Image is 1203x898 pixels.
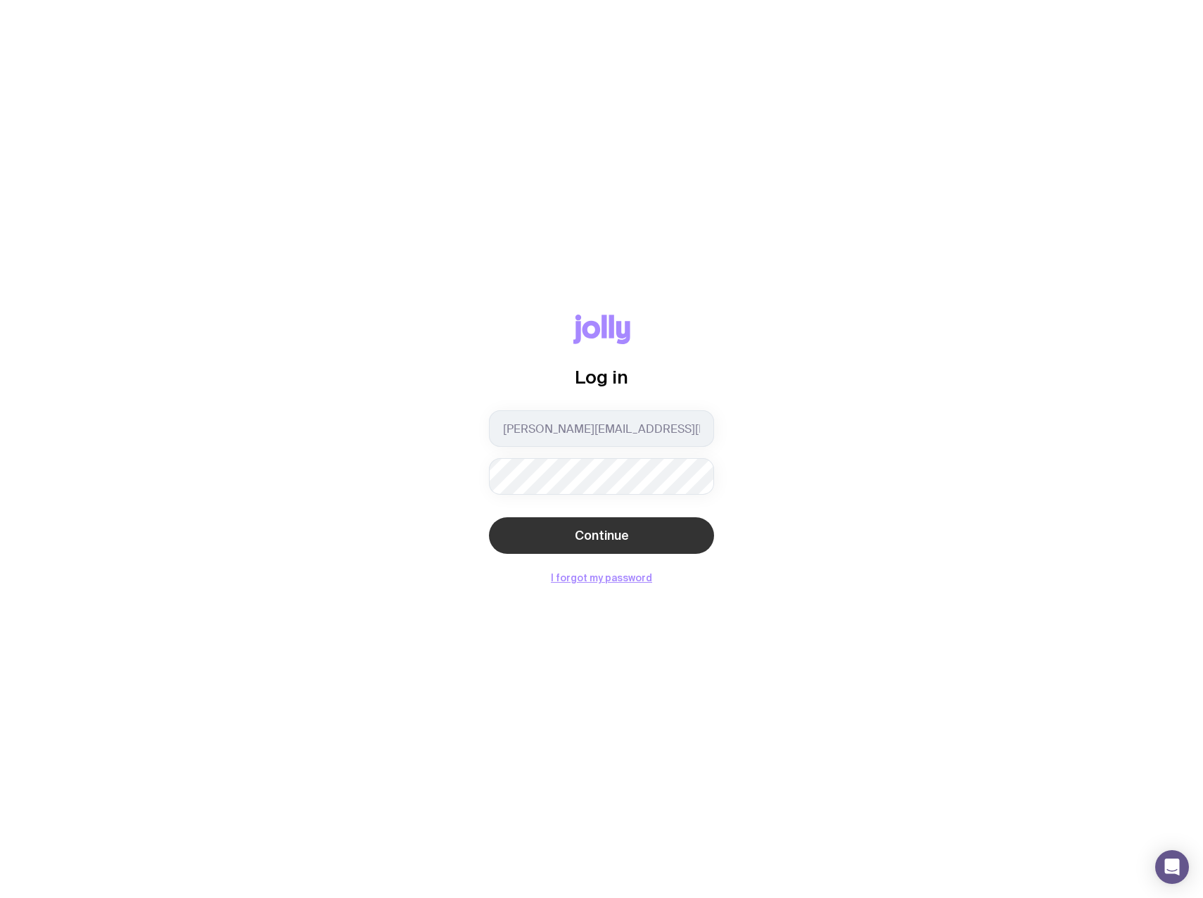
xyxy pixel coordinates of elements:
input: you@email.com [489,410,714,447]
button: I forgot my password [551,572,652,583]
span: Log in [575,367,628,387]
button: Continue [489,517,714,554]
span: Continue [575,527,629,544]
div: Open Intercom Messenger [1155,850,1189,884]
